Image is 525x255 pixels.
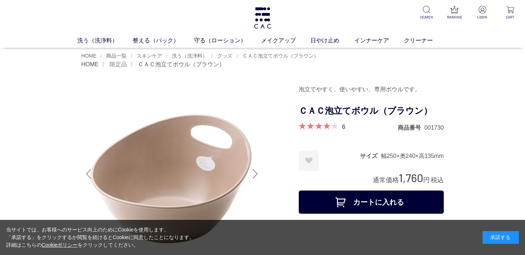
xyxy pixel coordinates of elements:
dt: 商品番号 [398,124,425,131]
li: 〉 [102,60,128,69]
a: お気に入りに登録する [299,151,319,171]
p: SEARCH [418,14,435,20]
li: 〉 [211,53,234,59]
div: 承諾する [483,231,519,244]
span: ＣＡＣ泡立てボウル（ブラウン） [243,53,319,59]
span: 限定品 [109,61,127,67]
img: logo [253,7,272,29]
a: グッズ [216,53,232,59]
span: 税込 [431,176,444,184]
div: 泡立てやすく、使いやすい、専用ボウルです。 [299,83,444,96]
dt: サイズ [360,152,381,160]
a: クリーナー [404,36,448,45]
span: 洗う（洗浄料） [172,53,207,59]
a: ＣＡＣ泡立てボウル（ブラウン） [241,53,319,59]
a: メイクアップ [261,36,311,45]
a: 整える（パック） [133,36,194,45]
li: 〉 [130,53,164,59]
a: HOME [81,61,99,67]
a: 商品一覧 [105,53,127,59]
span: 商品一覧 [106,53,127,59]
a: RANKING [446,6,463,20]
span: グッズ [217,53,232,59]
li: 〉 [165,53,209,59]
h1: ＣＡＣ泡立てボウル（ブラウン） [299,103,444,119]
a: 限定品 [108,61,127,67]
a: Cookieポリシー [42,242,78,248]
li: 〉 [130,60,226,69]
a: LOGIN [474,6,491,20]
a: スキンケア [135,53,162,59]
li: 〉 [236,53,321,59]
a: 洗う（洗浄料） [170,53,207,59]
span: 1,760 [399,171,423,184]
a: ＣＡＣ泡立てボウル（ブラウン） [136,61,224,67]
a: 6 [342,122,345,130]
div: 当サイトでは、お客様へのサービス向上のためにCookieを使用します。 「承諾する」をクリックするか閲覧を続けるとCookieに同意したことになります。 詳細はこちらの をクリックしてください。 [6,226,195,249]
li: 〉 [100,53,128,59]
span: 通常価格 [373,176,399,184]
span: スキンケア [137,53,162,59]
p: RANKING [446,14,463,20]
a: SEARCH [418,6,435,20]
span: ＣＡＣ泡立てボウル（ブラウン） [138,61,225,67]
p: CART [501,14,519,20]
span: 円 [423,176,430,184]
a: 日やけ止め [310,36,354,45]
a: インナーケア [354,36,404,45]
a: CART [501,6,519,20]
button: カートに入れる [299,191,444,214]
a: 守る（ローション） [194,36,261,45]
a: HOME [81,53,96,59]
dd: 001730 [425,124,444,131]
p: LOGIN [474,14,491,20]
dd: 幅250×奥240×高135mm [381,152,444,160]
a: 洗う（洗浄料） [77,36,133,45]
